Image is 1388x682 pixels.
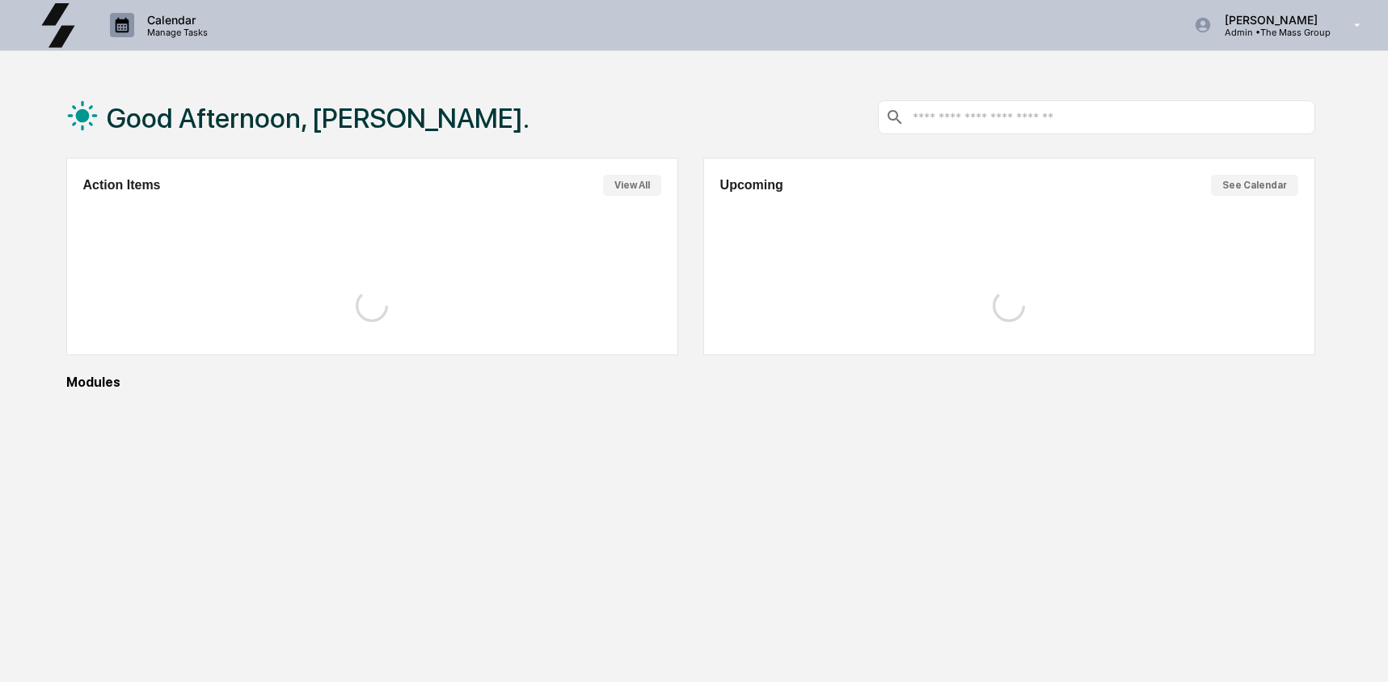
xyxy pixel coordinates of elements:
p: Calendar [134,13,216,27]
h2: Upcoming [720,178,783,193]
p: [PERSON_NAME] [1212,13,1331,27]
button: See Calendar [1211,175,1298,196]
h2: Action Items [83,178,161,193]
h1: Good Afternoon, [PERSON_NAME]. [107,102,529,134]
p: Admin • The Mass Group [1212,27,1331,38]
div: Modules [66,375,1315,390]
button: View All [603,175,661,196]
p: Manage Tasks [134,27,216,38]
img: logo [39,3,78,48]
